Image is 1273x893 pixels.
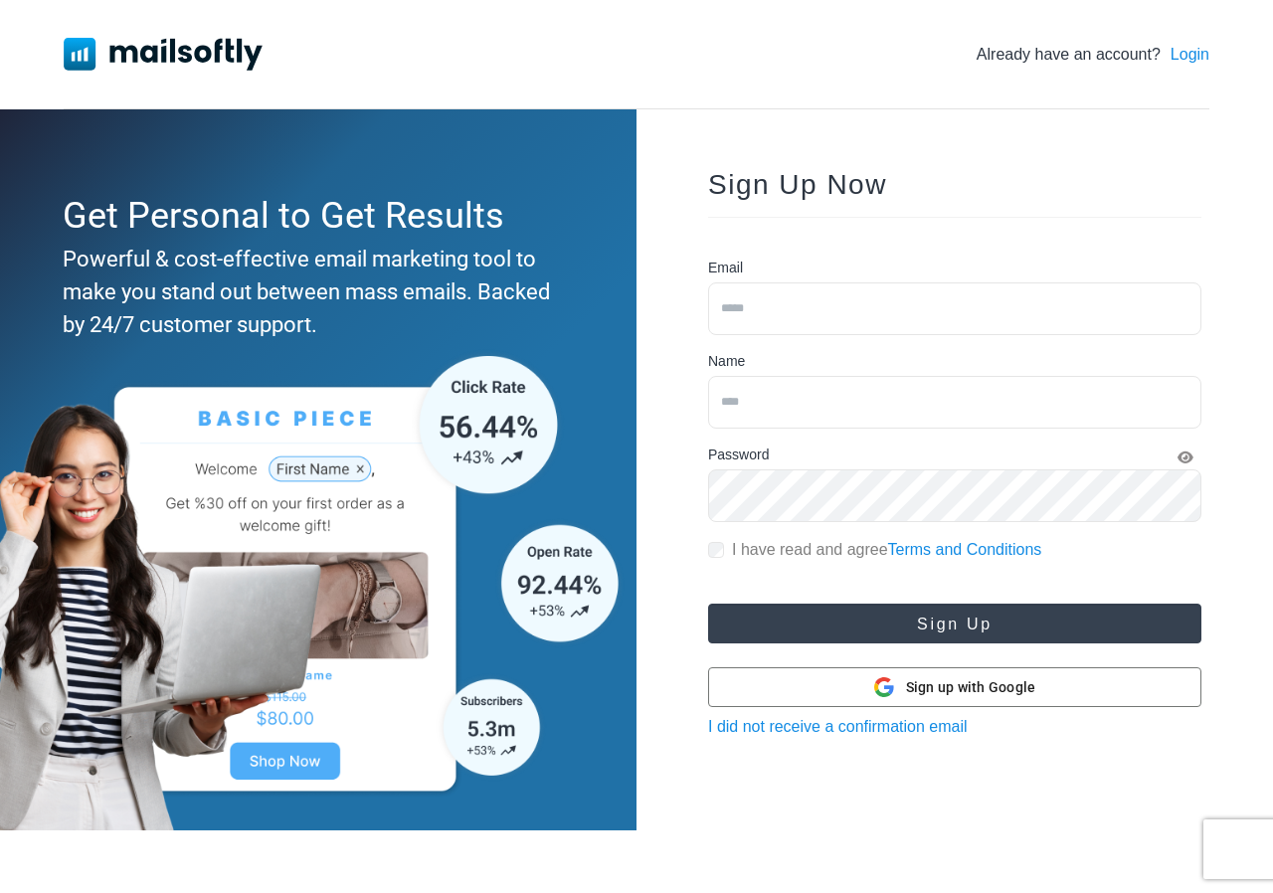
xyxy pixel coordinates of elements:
[708,169,887,200] span: Sign Up Now
[64,38,263,70] img: Mailsoftly
[1171,43,1209,67] a: Login
[732,538,1041,562] label: I have read and agree
[63,189,564,243] div: Get Personal to Get Results
[906,677,1036,698] span: Sign up with Google
[708,258,743,278] label: Email
[708,718,968,735] a: I did not receive a confirmation email
[708,445,769,465] label: Password
[977,43,1209,67] div: Already have an account?
[888,541,1042,558] a: Terms and Conditions
[1178,450,1193,464] i: Show Password
[63,243,564,341] div: Powerful & cost-effective email marketing tool to make you stand out between mass emails. Backed ...
[708,351,745,372] label: Name
[708,604,1201,643] button: Sign Up
[708,667,1201,707] button: Sign up with Google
